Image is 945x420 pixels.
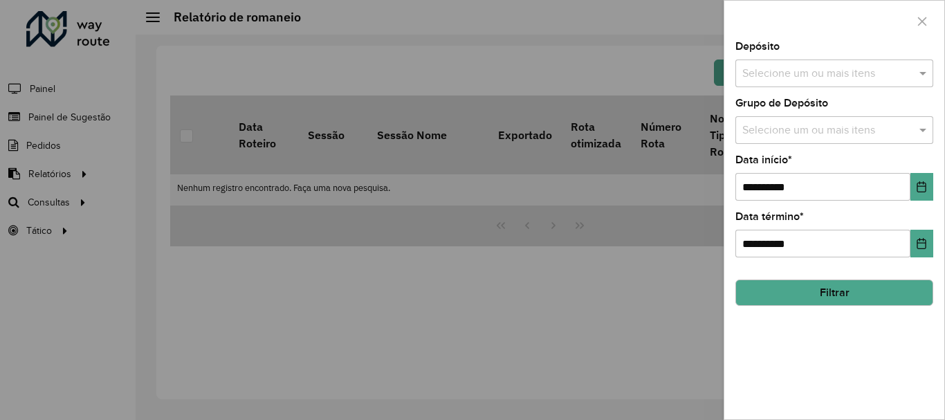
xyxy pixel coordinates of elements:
label: Grupo de Depósito [735,95,828,111]
button: Choose Date [910,230,933,257]
button: Filtrar [735,280,933,306]
button: Choose Date [910,173,933,201]
label: Depósito [735,38,780,55]
label: Data término [735,208,804,225]
label: Data início [735,152,792,168]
